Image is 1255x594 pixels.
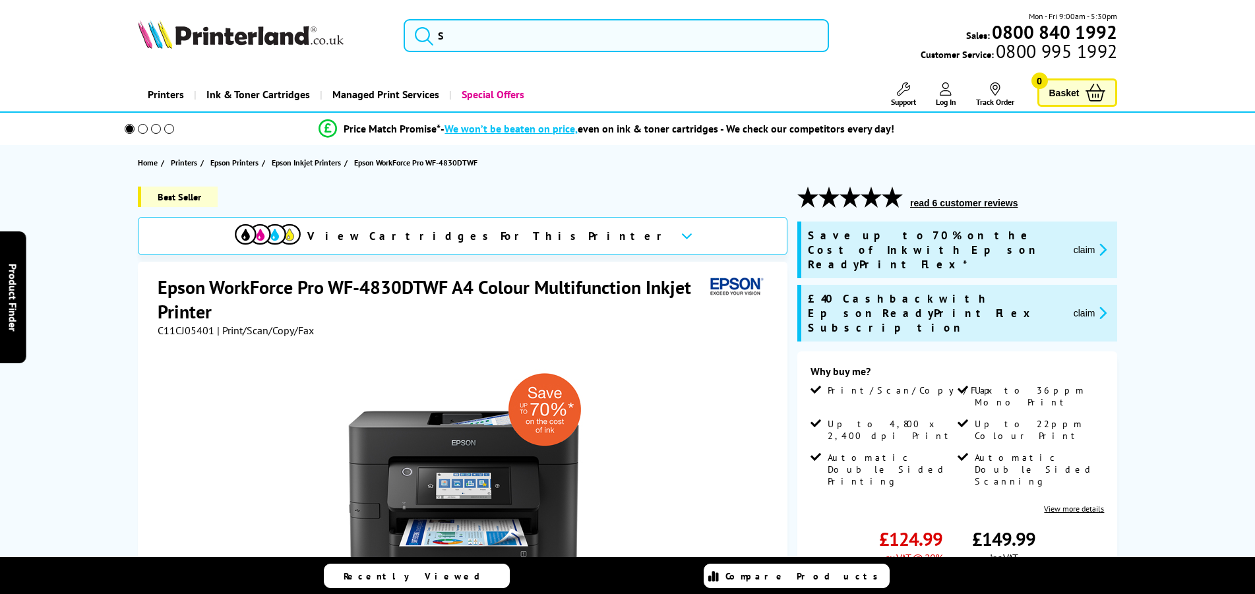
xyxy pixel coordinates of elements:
[158,275,705,324] h1: Epson WorkForce Pro WF-4830DTWF A4 Colour Multifunction Inkjet Printer
[992,20,1117,44] b: 0800 840 1992
[966,29,990,42] span: Sales:
[1037,78,1118,107] a: Basket 0
[1044,504,1104,514] a: View more details
[404,19,829,52] input: S
[972,527,1035,551] span: £149.99
[138,78,194,111] a: Printers
[138,20,388,51] a: Printerland Logo
[725,570,885,582] span: Compare Products
[885,551,942,564] span: ex VAT @ 20%
[210,156,262,169] a: Epson Printers
[1070,305,1111,320] button: promo-description
[891,82,916,107] a: Support
[441,122,894,135] div: - even on ink & toner cartridges - We check our competitors every day!
[449,78,534,111] a: Special Offers
[704,564,890,588] a: Compare Products
[171,156,197,169] span: Printers
[828,452,954,487] span: Automatic Double Sided Printing
[354,158,477,167] span: Epson WorkForce Pro WF-4830DTWF
[324,564,510,588] a: Recently Viewed
[828,384,997,396] span: Print/Scan/Copy/Fax
[891,97,916,107] span: Support
[107,117,1107,140] li: modal_Promise
[1049,84,1080,102] span: Basket
[344,570,493,582] span: Recently Viewed
[138,187,218,207] span: Best Seller
[444,122,578,135] span: We won’t be beaten on price,
[975,452,1101,487] span: Automatic Double Sided Scanning
[936,97,956,107] span: Log In
[990,26,1117,38] a: 0800 840 1992
[171,156,200,169] a: Printers
[206,78,310,111] span: Ink & Toner Cartridges
[210,156,259,169] span: Epson Printers
[990,551,1018,564] span: inc VAT
[1029,10,1117,22] span: Mon - Fri 9:00am - 5:30pm
[194,78,320,111] a: Ink & Toner Cartridges
[138,20,344,49] img: Printerland Logo
[272,156,344,169] a: Epson Inkjet Printers
[7,263,20,331] span: Product Finder
[1070,242,1111,257] button: promo-description
[976,82,1014,107] a: Track Order
[921,45,1117,61] span: Customer Service:
[158,324,214,337] span: C11CJ05401
[975,384,1101,408] span: Up to 36ppm Mono Print
[217,324,314,337] span: | Print/Scan/Copy/Fax
[808,228,1063,272] span: Save up to 70% on the Cost of Ink with Epson ReadyPrint Flex*
[705,275,766,299] img: Epson
[235,224,301,245] img: cmyk-icon.svg
[936,82,956,107] a: Log In
[138,156,158,169] span: Home
[320,78,449,111] a: Managed Print Services
[307,229,670,243] span: View Cartridges For This Printer
[272,156,341,169] span: Epson Inkjet Printers
[906,197,1022,209] button: read 6 customer reviews
[808,291,1063,335] span: £40 Cashback with Epson ReadyPrint Flex Subscription
[994,45,1117,57] span: 0800 995 1992
[879,527,942,551] span: £124.99
[975,418,1101,442] span: Up to 22ppm Colour Print
[811,365,1104,384] div: Why buy me?
[1031,73,1048,89] span: 0
[344,122,441,135] span: Price Match Promise*
[138,156,161,169] a: Home
[828,418,954,442] span: Up to 4,800 x 2,400 dpi Print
